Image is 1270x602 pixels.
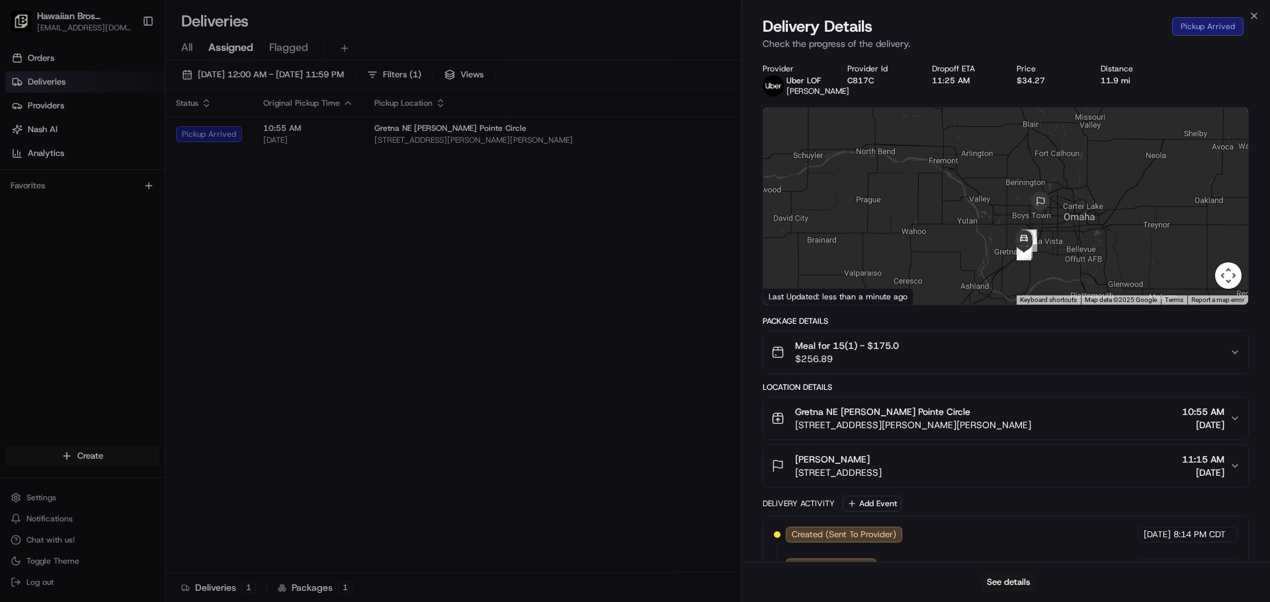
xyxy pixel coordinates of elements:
[1017,63,1080,74] div: Price
[763,316,1249,326] div: Package Details
[34,85,218,99] input: Clear
[26,192,101,205] span: Knowledge Base
[1165,296,1183,303] a: Terms
[1144,560,1171,572] span: [DATE]
[792,529,896,541] span: Created (Sent To Provider)
[1215,262,1242,289] button: Map camera controls
[795,466,882,479] span: [STREET_ADDRESS]
[13,53,241,74] p: Welcome 👋
[795,405,970,418] span: Gretna NE [PERSON_NAME] Pointe Circle
[1182,453,1224,466] span: 11:15 AM
[763,397,1248,439] button: Gretna NE [PERSON_NAME] Pointe Circle[STREET_ADDRESS][PERSON_NAME][PERSON_NAME]10:55 AM[DATE]
[8,186,106,210] a: 📗Knowledge Base
[93,223,160,234] a: Powered byPylon
[45,139,167,150] div: We're available if you need us!
[1101,63,1164,74] div: Distance
[932,63,995,74] div: Dropoff ETA
[763,75,784,96] img: uber-new-logo.jpeg
[1173,529,1226,541] span: 8:14 PM CDT
[1182,405,1224,418] span: 10:55 AM
[1101,75,1164,86] div: 11.9 mi
[763,382,1249,393] div: Location Details
[112,193,122,204] div: 💻
[795,453,870,466] span: [PERSON_NAME]
[792,560,870,572] span: Not Assigned Driver
[767,287,810,305] a: Open this area in Google Maps (opens a new window)
[763,445,1248,487] button: [PERSON_NAME][STREET_ADDRESS]11:15 AM[DATE]
[13,13,40,40] img: Nash
[763,331,1248,373] button: Meal for 15(1) - $175.0$256.89
[763,37,1249,50] p: Check the progress of the delivery.
[847,75,874,86] button: C817C
[795,339,899,352] span: Meal for 15(1) - $175.0
[13,126,37,150] img: 1736555255976-a54dd68f-1ca7-489b-9aae-adbdc363a1c4
[13,193,24,204] div: 📗
[1085,296,1157,303] span: Map data ©2025 Google
[763,288,913,305] div: Last Updated: less than a minute ago
[767,287,810,305] img: Google
[843,496,902,511] button: Add Event
[981,573,1036,591] button: See details
[786,86,849,96] span: [PERSON_NAME]
[125,192,212,205] span: API Documentation
[1173,560,1226,572] span: 8:14 PM CDT
[763,498,835,509] div: Delivery Activity
[786,75,821,86] span: Uber LOF
[1182,466,1224,479] span: [DATE]
[763,16,872,37] span: Delivery Details
[1144,529,1171,541] span: [DATE]
[795,418,1031,432] span: [STREET_ADDRESS][PERSON_NAME][PERSON_NAME]
[763,63,826,74] div: Provider
[1191,296,1244,303] a: Report a map error
[932,75,995,86] div: 11:25 AM
[45,126,217,139] div: Start new chat
[106,186,218,210] a: 💻API Documentation
[847,63,911,74] div: Provider Id
[225,130,241,146] button: Start new chat
[1017,75,1080,86] div: $34.27
[1020,295,1077,305] button: Keyboard shortcuts
[132,224,160,234] span: Pylon
[795,352,899,365] span: $256.89
[1182,418,1224,432] span: [DATE]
